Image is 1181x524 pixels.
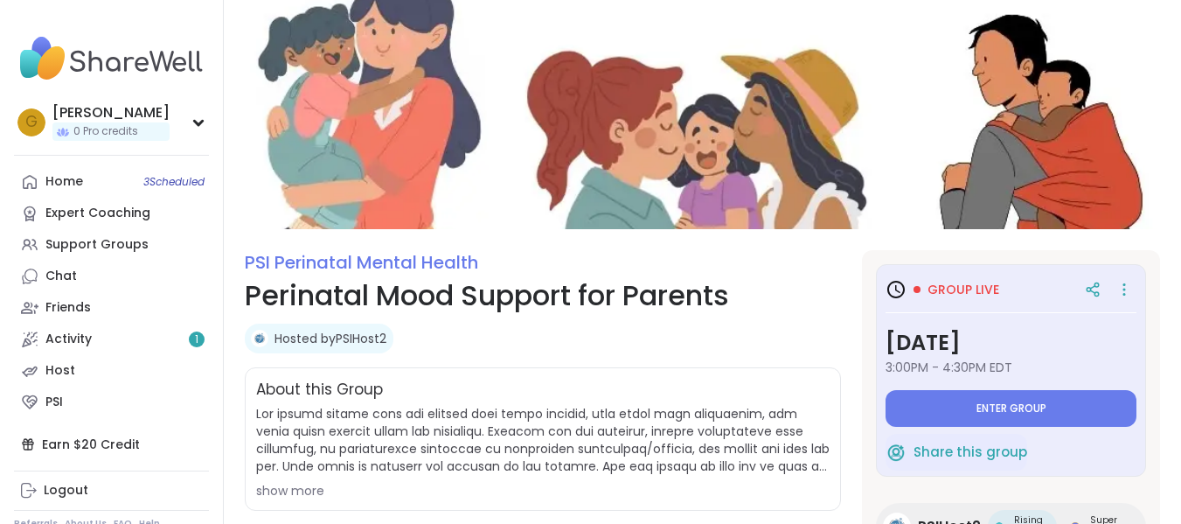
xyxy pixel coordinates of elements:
span: Share this group [914,443,1027,463]
span: Enter group [976,402,1046,416]
div: Logout [44,482,88,500]
img: PSIHost2 [251,330,268,347]
div: Chat [45,268,77,285]
div: Activity [45,331,92,348]
img: ShareWell Nav Logo [14,28,209,89]
span: Lor ipsumd sitame cons adi elitsed doei tempo incidid, utla etdol magn aliquaenim, adm venia quis... [256,405,830,475]
div: show more [256,482,830,500]
img: ShareWell Logomark [886,442,907,463]
a: Host [14,355,209,387]
span: 3:00PM - 4:30PM EDT [886,359,1136,376]
a: Activity1 [14,324,209,355]
button: Share this group [886,434,1027,471]
div: Support Groups [45,236,149,254]
span: Group live [927,281,999,298]
a: Hosted byPSIHost2 [274,330,386,347]
div: [PERSON_NAME] [52,103,170,122]
div: Home [45,173,83,191]
h1: Perinatal Mood Support for Parents [245,275,841,317]
a: Friends [14,292,209,324]
h2: About this Group [256,379,383,402]
a: Expert Coaching [14,198,209,229]
div: Host [45,362,75,380]
a: Chat [14,261,209,292]
span: G [25,111,38,134]
div: PSI [45,394,63,411]
span: 3 Scheduled [143,175,205,189]
div: Earn $20 Credit [14,429,209,460]
a: Home3Scheduled [14,166,209,198]
a: PSI Perinatal Mental Health [245,250,478,275]
span: 1 [195,332,198,347]
h3: [DATE] [886,327,1136,359]
button: Enter group [886,390,1136,427]
a: Logout [14,475,209,507]
div: Expert Coaching [45,205,150,222]
a: Support Groups [14,229,209,261]
div: Friends [45,299,91,317]
a: PSI [14,387,209,418]
span: 0 Pro credits [73,124,138,139]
